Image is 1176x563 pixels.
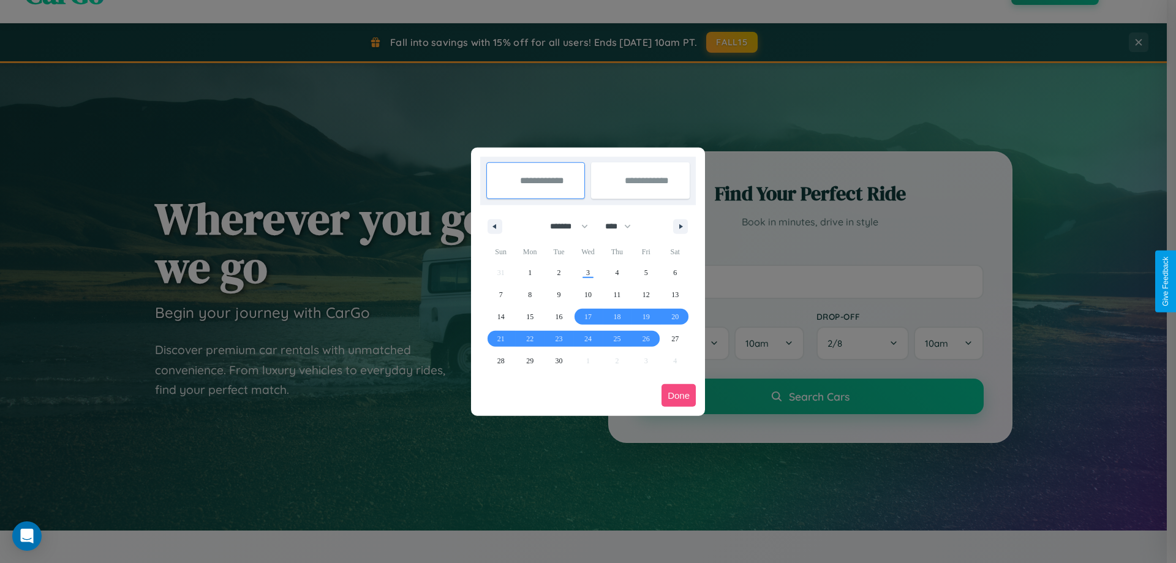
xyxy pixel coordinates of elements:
button: 18 [603,306,631,328]
button: 13 [661,284,690,306]
button: 15 [515,306,544,328]
div: Give Feedback [1161,257,1170,306]
button: 5 [631,262,660,284]
button: 12 [631,284,660,306]
span: 19 [643,306,650,328]
div: Open Intercom Messenger [12,521,42,551]
span: 3 [586,262,590,284]
span: 1 [528,262,532,284]
button: 2 [545,262,573,284]
button: 22 [515,328,544,350]
span: 18 [613,306,620,328]
button: 20 [661,306,690,328]
span: 28 [497,350,505,372]
span: Tue [545,242,573,262]
span: 6 [673,262,677,284]
button: 9 [545,284,573,306]
span: Wed [573,242,602,262]
span: 13 [671,284,679,306]
button: 25 [603,328,631,350]
button: 8 [515,284,544,306]
span: 29 [526,350,533,372]
span: Sat [661,242,690,262]
span: 12 [643,284,650,306]
button: 4 [603,262,631,284]
span: 25 [613,328,620,350]
span: 17 [584,306,592,328]
button: 17 [573,306,602,328]
span: 2 [557,262,561,284]
span: Thu [603,242,631,262]
span: 8 [528,284,532,306]
button: 28 [486,350,515,372]
button: 1 [515,262,544,284]
button: 30 [545,350,573,372]
button: 24 [573,328,602,350]
span: 24 [584,328,592,350]
button: 6 [661,262,690,284]
button: 29 [515,350,544,372]
button: 7 [486,284,515,306]
button: 3 [573,262,602,284]
button: 16 [545,306,573,328]
span: 22 [526,328,533,350]
span: 20 [671,306,679,328]
button: 23 [545,328,573,350]
span: 7 [499,284,503,306]
button: 10 [573,284,602,306]
span: 30 [556,350,563,372]
button: 26 [631,328,660,350]
button: Done [661,384,696,407]
span: 4 [615,262,619,284]
span: 26 [643,328,650,350]
span: 23 [556,328,563,350]
span: 15 [526,306,533,328]
button: 27 [661,328,690,350]
span: 16 [556,306,563,328]
span: Fri [631,242,660,262]
span: 21 [497,328,505,350]
span: Sun [486,242,515,262]
span: 5 [644,262,648,284]
span: 11 [614,284,621,306]
button: 19 [631,306,660,328]
button: 11 [603,284,631,306]
span: 10 [584,284,592,306]
button: 14 [486,306,515,328]
span: 9 [557,284,561,306]
span: 14 [497,306,505,328]
span: 27 [671,328,679,350]
button: 21 [486,328,515,350]
span: Mon [515,242,544,262]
